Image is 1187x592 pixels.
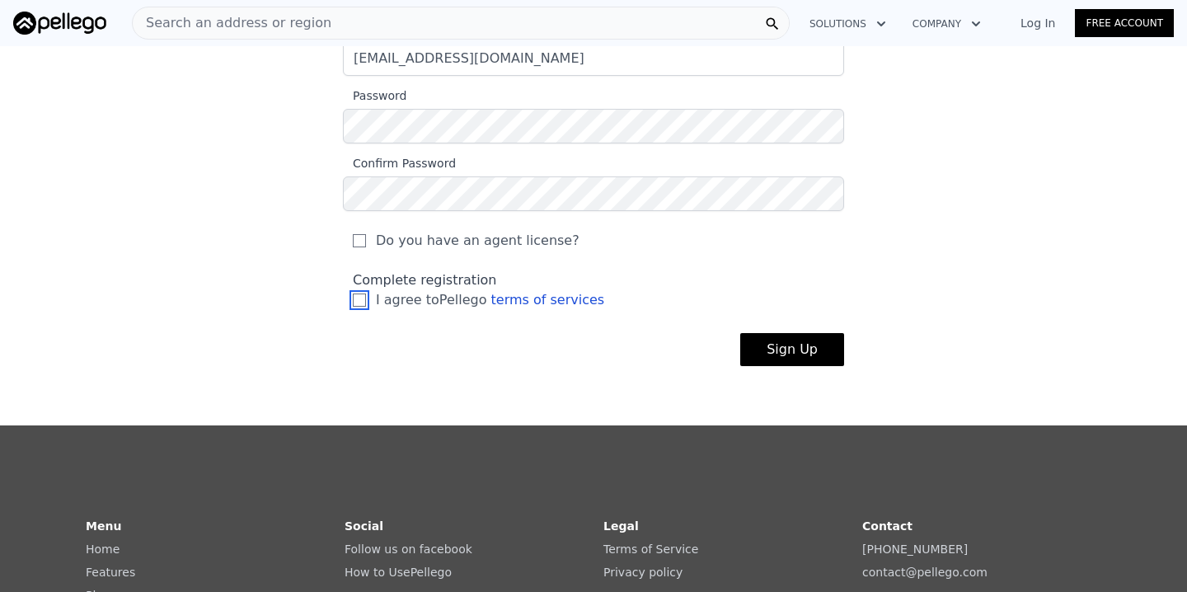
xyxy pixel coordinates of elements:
[862,519,913,533] strong: Contact
[343,157,456,170] span: Confirm Password
[740,333,844,366] button: Sign Up
[862,543,968,556] a: [PHONE_NUMBER]
[13,12,106,35] img: Pellego
[86,543,120,556] a: Home
[343,109,844,143] input: Password
[603,519,639,533] strong: Legal
[86,519,121,533] strong: Menu
[353,234,366,247] input: Do you have an agent license?
[603,566,683,579] a: Privacy policy
[376,290,604,310] span: I agree to Pellego
[353,272,497,288] span: Complete registration
[343,89,406,102] span: Password
[345,566,452,579] a: How to UsePellego
[86,566,135,579] a: Features
[1001,15,1075,31] a: Log In
[345,519,383,533] strong: Social
[376,231,579,251] span: Do you have an agent license?
[353,294,366,307] input: I agree toPellego terms of services
[603,543,698,556] a: Terms of Service
[796,9,899,39] button: Solutions
[899,9,994,39] button: Company
[1075,9,1174,37] a: Free Account
[343,41,844,76] input: Email
[343,176,844,211] input: Confirm Password
[345,543,472,556] a: Follow us on facebook
[133,13,331,33] span: Search an address or region
[862,566,988,579] a: contact@pellego.com
[491,292,605,308] a: terms of services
